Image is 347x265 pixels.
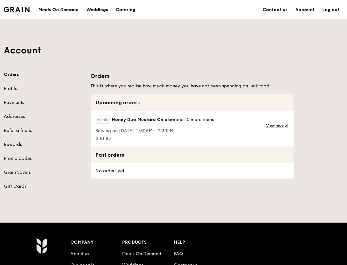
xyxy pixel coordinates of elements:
[4,7,29,12] img: Grain
[4,45,343,56] h1: Account
[4,183,83,190] a: Gift Cards
[38,0,79,19] div: Meals On Demand
[82,0,112,19] a: Weddings
[96,128,214,134] span: Serving on [DATE] 11:30AM–12:30PM
[86,0,108,19] div: Weddings
[4,141,83,148] a: Rewards
[4,71,83,78] a: Orders
[91,71,294,80] h1: Orders
[91,163,130,179] div: No orders yet!
[4,169,83,176] a: Grain Savers
[70,238,122,247] div: Company
[122,238,174,247] div: Products
[266,123,289,128] a: View receipt
[91,147,294,163] div: Past orders
[112,117,176,123] span: Honey Duo Mustard Chicken
[176,117,214,122] span: and 15 more items
[36,238,47,254] img: Grain
[174,238,226,247] div: Help
[122,251,161,256] a: Meals On Demand
[91,94,294,111] div: Upcoming orders
[116,0,135,19] div: Catering
[112,0,139,19] a: Catering
[96,116,109,124] label: Meals
[4,113,83,120] a: Addresses
[70,251,89,256] a: About us
[174,251,183,256] a: FAQ
[4,127,83,134] a: Refer a friend
[4,155,83,162] a: Promo codes
[259,0,291,19] a: Contact us
[318,0,343,19] a: Log out
[4,99,83,106] a: Payments
[4,85,83,92] a: Profile
[291,0,318,19] a: Account
[96,135,214,142] span: $181.85
[91,83,294,89] h5: This is where you realise how much money you have not been spending on junk food.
